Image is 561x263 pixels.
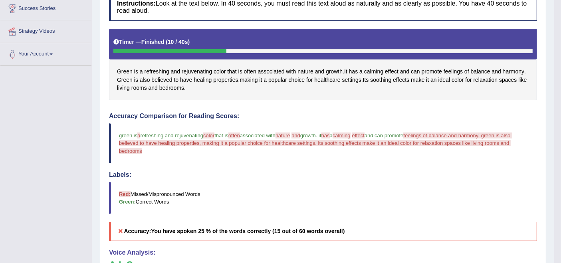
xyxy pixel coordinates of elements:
span: Click to see word definition [117,67,133,76]
span: Click to see word definition [171,67,180,76]
span: Click to see word definition [492,67,501,76]
span: Click to see word definition [344,67,347,76]
span: Click to see word definition [214,67,226,76]
span: Click to see word definition [140,76,150,84]
span: Click to see word definition [503,67,524,76]
span: Click to see word definition [393,76,409,84]
h5: Accuracy: [109,222,537,241]
span: Click to see word definition [370,76,391,84]
span: Click to see word definition [314,76,340,84]
span: Click to see word definition [244,67,256,76]
div: . . , . . [109,29,537,100]
span: often [228,132,240,138]
span: Click to see word definition [471,67,490,76]
span: Click to see word definition [422,67,442,76]
span: Click to see word definition [240,76,258,84]
span: Click to see word definition [149,84,158,92]
h5: Timer — [113,39,190,45]
span: Click to see word definition [117,76,133,84]
span: Click to see word definition [342,76,361,84]
span: Click to see word definition [452,76,464,84]
span: Click to see word definition [174,76,178,84]
span: Click to see word definition [326,67,343,76]
span: Click to see word definition [213,76,238,84]
b: Green: [119,199,136,205]
span: Click to see word definition [426,76,429,84]
span: Click to see word definition [465,76,472,84]
span: effect [352,132,365,138]
span: Click to see word definition [518,76,527,84]
span: Click to see word definition [180,76,192,84]
span: growth [300,132,316,138]
b: ( [166,39,168,45]
b: ) [188,39,190,45]
span: calming [333,132,351,138]
span: Click to see word definition [411,76,424,84]
span: Click to see word definition [444,67,463,76]
span: a [137,132,140,138]
span: Click to see word definition [260,76,262,84]
h4: Accuracy Comparison for Reading Scores: [109,113,537,120]
span: Click to see word definition [438,76,450,84]
h4: Labels: [109,171,537,178]
span: Click to see word definition [297,67,313,76]
span: Click to see word definition [264,76,267,84]
span: Click to see word definition [499,76,517,84]
span: Click to see word definition [430,76,437,84]
span: Click to see word definition [315,67,324,76]
span: Click to see word definition [289,76,305,84]
span: Click to see word definition [474,76,498,84]
span: Click to see word definition [159,84,184,92]
b: Finished [141,39,165,45]
span: Click to see word definition [268,76,287,84]
span: and [291,132,300,138]
span: Click to see word definition [194,76,212,84]
span: Click to see word definition [464,67,469,76]
a: Strategy Videos [0,20,91,40]
span: associated with [240,132,276,138]
b: Red: [119,191,131,197]
span: Click to see word definition [359,67,363,76]
span: a [330,132,333,138]
span: Click to see word definition [364,67,383,76]
span: Click to see word definition [400,67,409,76]
span: feelings of balance and harmony. green is also believed to have healing properties, making it a p... [119,132,512,154]
span: color [203,132,214,138]
b: 10 / 40s [168,39,188,45]
span: Click to see word definition [134,67,138,76]
span: Click to see word definition [385,67,398,76]
span: Click to see word definition [140,67,143,76]
span: Click to see word definition [286,67,296,76]
span: and can promote [365,132,404,138]
b: You have spoken 25 % of the words correctly (15 out of 60 words overall) [151,228,345,234]
span: Click to see word definition [238,67,242,76]
span: Click to see word definition [145,67,169,76]
span: Click to see word definition [363,76,369,84]
span: Click to see word definition [182,67,212,76]
span: Click to see word definition [151,76,172,84]
span: Click to see word definition [349,67,358,76]
span: nature [276,132,290,138]
span: has [321,132,330,138]
span: . [316,132,317,138]
span: Click to see word definition [117,84,130,92]
span: it [319,132,321,138]
span: that is [214,132,228,138]
blockquote: Missed/Mispronounced Words Correct Words [109,182,537,214]
span: green is [119,132,137,138]
span: Click to see word definition [258,67,285,76]
span: Click to see word definition [411,67,420,76]
span: Click to see word definition [134,76,138,84]
span: Click to see word definition [131,84,147,92]
a: Your Account [0,43,91,63]
span: refreshing and rejuvenating [140,132,203,138]
span: Click to see word definition [227,67,236,76]
span: Click to see word definition [306,76,313,84]
h4: Voice Analysis: [109,249,537,256]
